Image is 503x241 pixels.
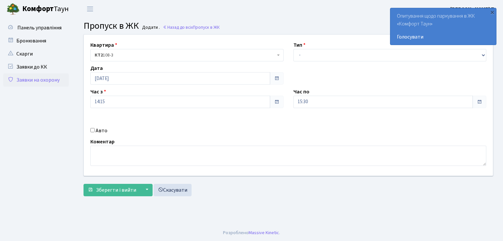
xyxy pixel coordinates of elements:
[3,60,69,73] a: Заявки до КК
[96,186,136,194] span: Зберегти і вийти
[390,8,496,45] div: Опитування щодо паркування в ЖК «Комфорт Таун»
[141,25,160,30] small: Додати .
[3,34,69,47] a: Бронювання
[84,184,140,196] button: Зберегти і вийти
[293,41,306,49] label: Тип
[22,4,54,14] b: Комфорт
[3,47,69,60] a: Скарги
[95,52,103,58] b: КТ2
[3,21,69,34] a: Панель управління
[293,88,309,96] label: Час по
[3,73,69,87] a: Заявки на охорону
[22,4,69,15] span: Таун
[96,127,107,135] label: Авто
[90,49,284,61] span: <b>КТ2</b>&nbsp;&nbsp;&nbsp;108-3
[82,4,98,14] button: Переключити навігацію
[397,33,490,41] a: Голосувати
[489,9,495,15] div: ×
[84,19,139,32] span: Пропуск в ЖК
[90,41,117,49] label: Квартира
[223,229,280,236] div: Розроблено .
[90,64,103,72] label: Дата
[7,3,20,16] img: logo.png
[163,24,220,30] a: Назад до всіхПропуск в ЖК
[90,88,106,96] label: Час з
[95,52,275,58] span: <b>КТ2</b>&nbsp;&nbsp;&nbsp;108-3
[193,24,220,30] span: Пропуск в ЖК
[90,138,115,146] label: Коментар
[17,24,62,31] span: Панель управління
[450,5,495,13] a: [PERSON_NAME] Т.
[450,6,495,13] b: [PERSON_NAME] Т.
[154,184,192,196] a: Скасувати
[249,229,279,236] a: Massive Kinetic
